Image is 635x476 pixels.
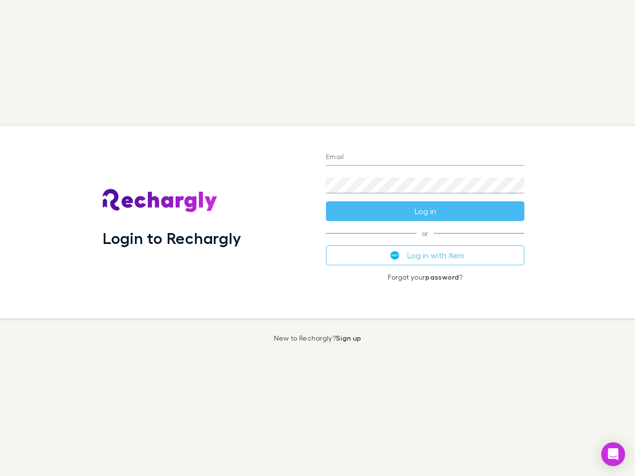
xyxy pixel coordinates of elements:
p: New to Rechargly? [274,334,362,342]
a: password [425,273,459,281]
div: Open Intercom Messenger [601,442,625,466]
p: Forgot your ? [326,273,524,281]
img: Xero's logo [390,251,399,260]
h1: Login to Rechargly [103,229,241,247]
span: or [326,233,524,234]
button: Log in [326,201,524,221]
button: Log in with Xero [326,245,524,265]
a: Sign up [336,334,361,342]
img: Rechargly's Logo [103,189,218,213]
